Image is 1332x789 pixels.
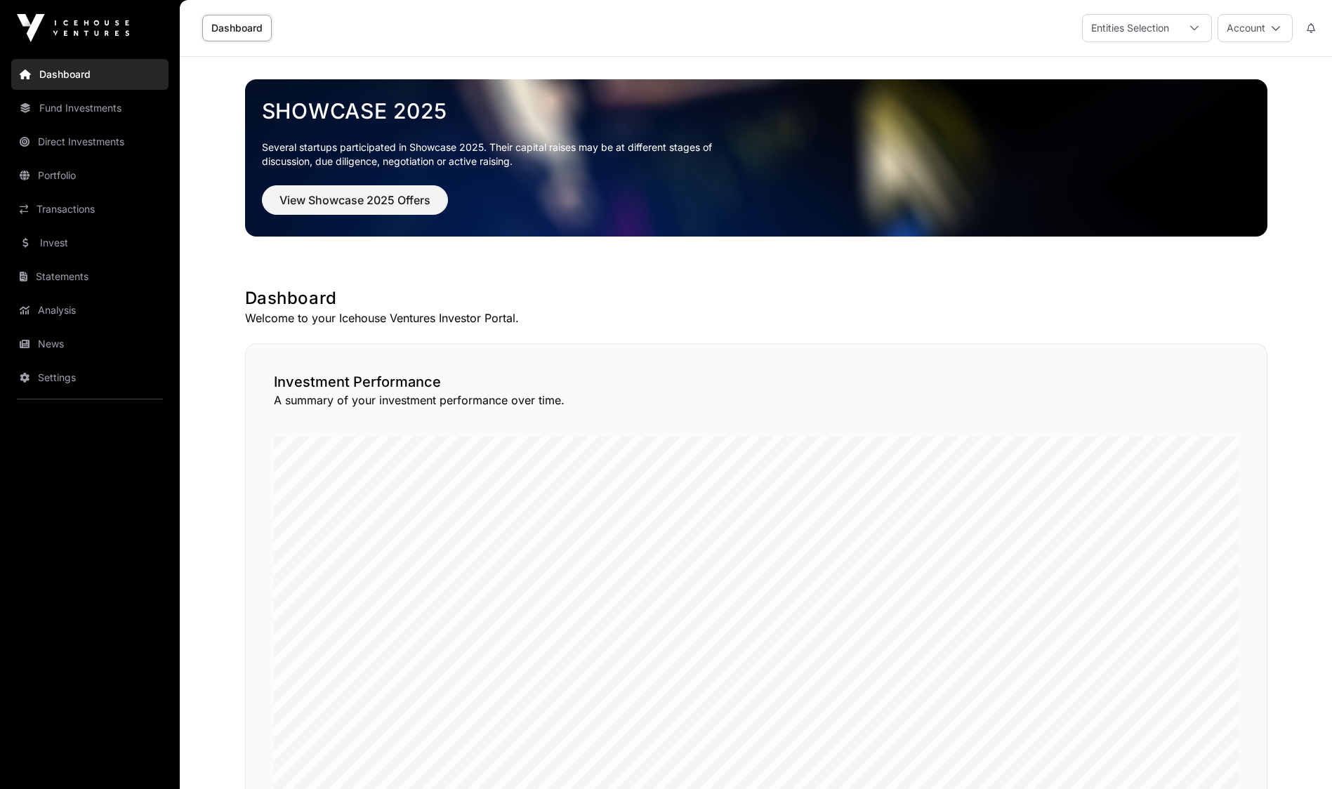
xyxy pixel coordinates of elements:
a: Transactions [11,194,169,225]
button: View Showcase 2025 Offers [262,185,448,215]
a: Dashboard [202,15,272,41]
a: Direct Investments [11,126,169,157]
img: Showcase 2025 [245,79,1267,237]
a: Invest [11,227,169,258]
p: Welcome to your Icehouse Ventures Investor Portal. [245,310,1267,326]
iframe: Chat Widget [1262,722,1332,789]
h1: Dashboard [245,287,1267,310]
span: View Showcase 2025 Offers [279,192,430,208]
a: Showcase 2025 [262,98,1251,124]
a: Fund Investments [11,93,169,124]
a: Settings [11,362,169,393]
h2: Investment Performance [274,372,1239,392]
a: Portfolio [11,160,169,191]
button: Account [1218,14,1293,42]
a: View Showcase 2025 Offers [262,199,448,213]
p: Several startups participated in Showcase 2025. Their capital raises may be at different stages o... [262,140,734,168]
div: Entities Selection [1083,15,1178,41]
img: Icehouse Ventures Logo [17,14,129,42]
a: News [11,329,169,359]
a: Statements [11,261,169,292]
p: A summary of your investment performance over time. [274,392,1239,409]
a: Analysis [11,295,169,326]
a: Dashboard [11,59,169,90]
